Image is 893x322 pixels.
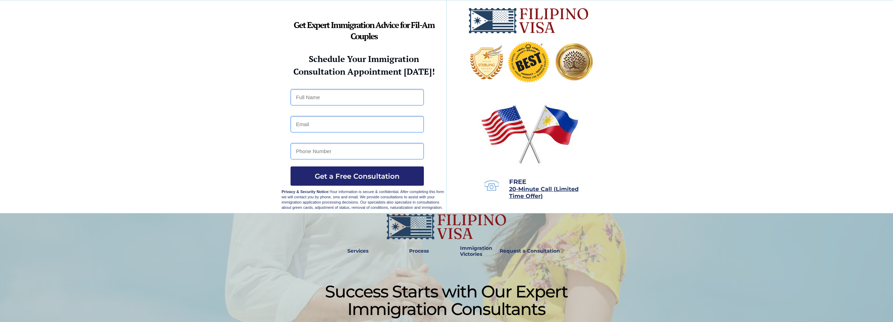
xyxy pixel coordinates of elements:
a: Request a Consultation [497,243,563,259]
strong: Immigration Victories [460,245,492,257]
a: Immigration Victories [457,243,481,259]
strong: Process [409,248,429,254]
input: Email [291,116,424,132]
strong: Consultation Appointment [DATE]! [293,66,435,77]
a: Process [406,243,432,259]
button: Get a Free Consultation [291,166,424,186]
a: Services [343,243,373,259]
strong: Privacy & Security Notice: [282,190,330,194]
strong: Request a Consultation [500,248,560,254]
span: Success Starts with Our Expert Immigration Consultants [325,281,568,319]
span: Your information is secure & confidential. After completing this form we will contact you by phon... [282,190,444,210]
span: 20-Minute Call (Limited Time Offer) [509,186,579,199]
strong: Services [347,248,368,254]
a: 20-Minute Call (Limited Time Offer) [509,186,579,199]
span: FREE [509,178,526,186]
input: Full Name [291,89,424,105]
input: Phone Number [291,143,424,159]
strong: Get Expert Immigration Advice for Fil-Am Couples [294,19,434,42]
strong: Schedule Your Immigration [309,53,419,64]
span: Get a Free Consultation [291,172,424,180]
